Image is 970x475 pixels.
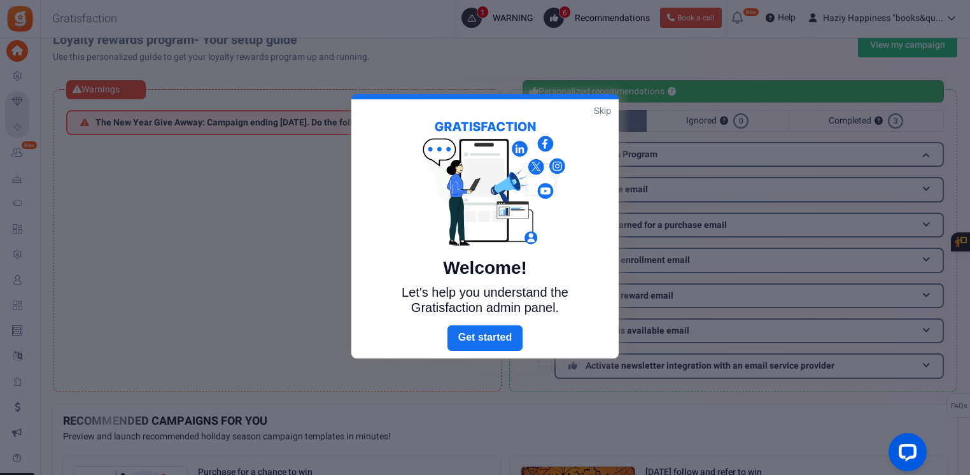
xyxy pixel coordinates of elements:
[594,104,611,117] a: Skip
[447,325,523,351] a: Next
[380,285,590,315] p: Let's help you understand the Gratisfaction admin panel.
[380,258,590,278] h5: Welcome!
